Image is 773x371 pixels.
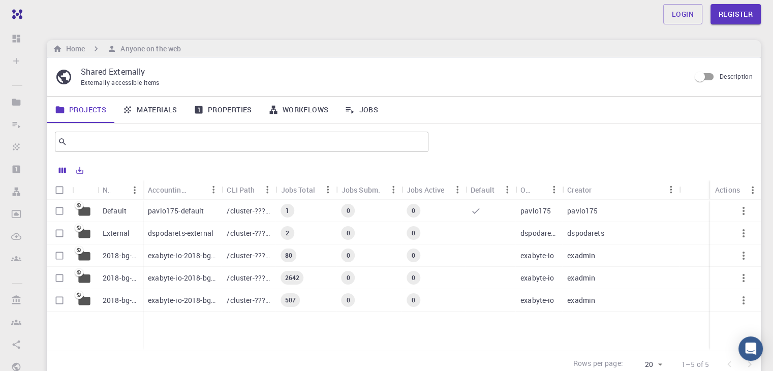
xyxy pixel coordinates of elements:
[530,181,546,198] button: Sort
[520,295,554,305] p: exabyte-io
[720,72,753,80] span: Description
[148,180,189,200] div: Accounting slug
[336,180,401,200] div: Jobs Subm.
[103,251,138,261] p: 2018-bg-study-phase-i-ph
[407,180,445,200] div: Jobs Active
[8,9,22,19] img: logo
[103,228,130,238] p: External
[466,180,515,200] div: Default
[281,251,296,260] span: 80
[148,206,204,216] p: pavlo175-default
[227,206,270,216] p: /cluster-???-home/pavlo175/pavlo175-default
[71,162,88,178] button: Export
[567,206,598,216] p: pavlo175
[408,251,419,260] span: 0
[515,180,562,200] div: Owner
[282,229,293,237] span: 2
[222,180,275,200] div: CLI Path
[342,229,354,237] span: 0
[259,181,275,198] button: Menu
[148,251,217,261] p: exabyte-io-2018-bg-study-phase-i-ph
[567,251,595,261] p: exadmin
[281,273,303,282] span: 2642
[227,180,255,200] div: CLI Path
[682,359,709,369] p: 1–5 of 5
[385,181,401,198] button: Menu
[54,162,71,178] button: Columns
[103,273,138,283] p: 2018-bg-study-phase-III
[103,295,138,305] p: 2018-bg-study-phase-I
[408,206,419,215] span: 0
[185,97,260,123] a: Properties
[745,182,761,198] button: Menu
[281,180,315,200] div: Jobs Total
[573,358,623,370] p: Rows per page:
[342,180,381,200] div: Jobs Subm.
[62,43,85,54] h6: Home
[408,273,419,282] span: 0
[227,228,270,238] p: /cluster-???-home/dspodarets/dspodarets-external
[408,296,419,304] span: 0
[663,4,702,24] a: Login
[562,180,679,200] div: Creator
[592,181,608,198] button: Sort
[110,182,127,198] button: Sort
[47,97,114,123] a: Projects
[148,228,213,238] p: dspodarets-external
[408,229,419,237] span: 0
[567,295,595,305] p: exadmin
[148,273,217,283] p: exabyte-io-2018-bg-study-phase-iii
[342,251,354,260] span: 0
[81,78,160,86] span: Externally accessible items
[710,180,761,200] div: Actions
[114,97,185,123] a: Materials
[520,273,554,283] p: exabyte-io
[227,295,270,305] p: /cluster-???-share/groups/exabyte-io/exabyte-io-2018-bg-study-phase-i
[567,228,604,238] p: dspodarets
[116,43,181,54] h6: Anyone on the web
[103,180,110,200] div: Name
[148,295,217,305] p: exabyte-io-2018-bg-study-phase-i
[546,181,562,198] button: Menu
[320,181,336,198] button: Menu
[189,181,205,198] button: Sort
[143,180,222,200] div: Accounting slug
[227,273,270,283] p: /cluster-???-share/groups/exabyte-io/exabyte-io-2018-bg-study-phase-iii
[520,251,554,261] p: exabyte-io
[567,180,592,200] div: Creator
[51,43,183,54] nav: breadcrumb
[342,296,354,304] span: 0
[520,206,551,216] p: pavlo175
[520,228,557,238] p: dspodarets
[275,180,336,200] div: Jobs Total
[98,180,143,200] div: Name
[342,206,354,215] span: 0
[281,296,299,304] span: 507
[103,206,127,216] p: Default
[710,4,761,24] a: Register
[81,66,682,78] p: Shared Externally
[715,180,740,200] div: Actions
[72,180,98,200] div: Icon
[520,180,530,200] div: Owner
[449,181,466,198] button: Menu
[342,273,354,282] span: 0
[127,182,143,198] button: Menu
[567,273,595,283] p: exadmin
[260,97,337,123] a: Workflows
[663,181,679,198] button: Menu
[282,206,293,215] span: 1
[227,251,270,261] p: /cluster-???-share/groups/exabyte-io/exabyte-io-2018-bg-study-phase-i-ph
[471,180,494,200] div: Default
[205,181,222,198] button: Menu
[499,181,515,198] button: Menu
[336,97,386,123] a: Jobs
[738,336,763,361] div: Open Intercom Messenger
[401,180,466,200] div: Jobs Active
